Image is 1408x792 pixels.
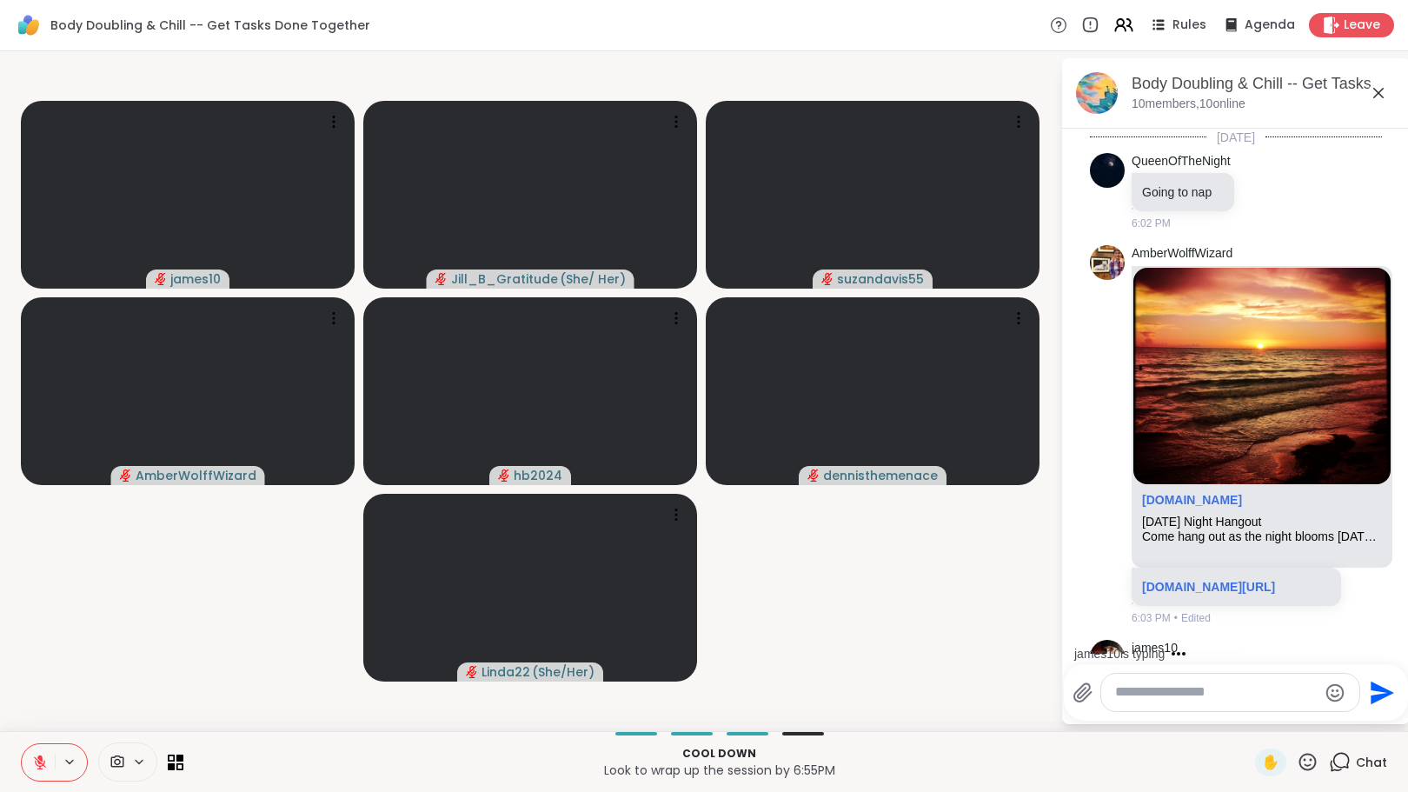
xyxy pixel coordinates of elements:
[1262,752,1279,773] span: ✋
[1090,245,1125,280] img: https://sharewell-space-live.sfo3.digitaloceanspaces.com/user-generated/9a5601ee-7e1f-42be-b53e-4...
[1356,754,1387,771] span: Chat
[1344,17,1380,34] span: Leave
[807,469,820,482] span: audio-muted
[532,663,594,681] span: ( She/Her )
[1132,610,1171,626] span: 6:03 PM
[170,270,221,288] span: james10
[1174,610,1178,626] span: •
[498,469,510,482] span: audio-muted
[1132,245,1232,263] a: AmberWolffWizard
[1115,683,1318,702] textarea: Type your message
[1074,645,1165,662] div: james10 is typing
[1076,72,1118,114] img: Body Doubling & Chill -- Get Tasks Done Together, Oct 12
[155,273,167,285] span: audio-muted
[1132,73,1396,95] div: Body Doubling & Chill -- Get Tasks Done Together, [DATE]
[1132,153,1231,170] a: QueenOfTheNight
[194,762,1245,779] p: Look to wrap up the session by 6:55PM
[837,270,924,288] span: suzandavis55
[466,666,478,678] span: audio-muted
[136,467,256,484] span: AmberWolffWizard
[1325,682,1345,703] button: Emoji picker
[1090,153,1125,188] img: https://sharewell-space-live.sfo3.digitaloceanspaces.com/user-generated/d7277878-0de6-43a2-a937-4...
[194,746,1245,762] p: Cool down
[821,273,834,285] span: audio-muted
[1142,529,1382,544] div: Come hang out as the night blooms [DATE] night! Lets have some laughs and good vibes!
[1132,216,1171,231] span: 6:02 PM
[50,17,370,34] span: Body Doubling & Chill -- Get Tasks Done Together
[823,467,938,484] span: dennisthemenace
[451,270,558,288] span: Jill_B_Gratitude
[1133,268,1391,484] img: Sunday Night Hangout
[514,467,562,484] span: hb2024
[1181,610,1211,626] span: Edited
[14,10,43,40] img: ShareWell Logomark
[1142,515,1382,529] div: [DATE] Night Hangout
[1142,580,1275,594] a: [DOMAIN_NAME][URL]
[1245,17,1295,34] span: Agenda
[1142,183,1224,201] p: Going to nap
[1142,493,1242,507] a: Attachment
[560,270,626,288] span: ( She/ Her )
[1206,129,1265,146] span: [DATE]
[482,663,530,681] span: Linda22
[435,273,448,285] span: audio-muted
[1172,17,1206,34] span: Rules
[1132,96,1245,113] p: 10 members, 10 online
[120,469,132,482] span: audio-muted
[1360,673,1399,712] button: Send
